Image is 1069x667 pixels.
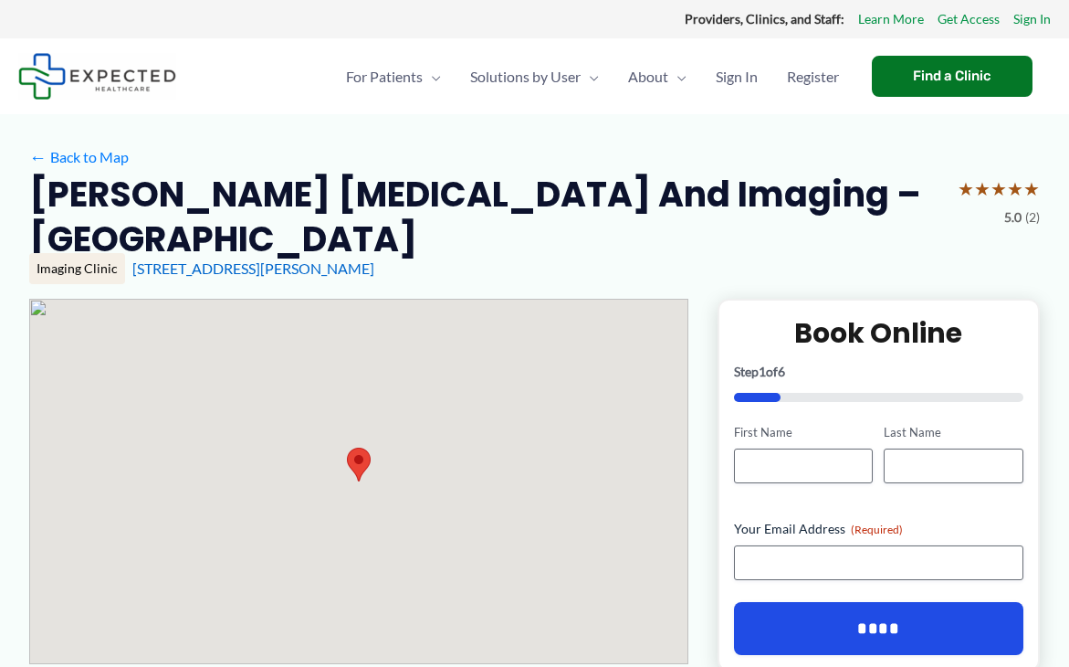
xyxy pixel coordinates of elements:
a: ←Back to Map [29,143,129,171]
span: 5.0 [1004,206,1022,229]
span: 1 [759,364,766,379]
span: ★ [958,172,974,206]
span: Menu Toggle [668,45,686,109]
span: Menu Toggle [423,45,441,109]
span: (Required) [851,523,903,536]
a: For PatientsMenu Toggle [331,45,456,109]
a: Sign In [1013,7,1051,31]
a: Get Access [938,7,1000,31]
strong: Providers, Clinics, and Staff: [685,11,844,26]
a: Solutions by UserMenu Toggle [456,45,613,109]
span: For Patients [346,45,423,109]
span: Menu Toggle [581,45,599,109]
span: ★ [1023,172,1040,206]
span: Register [787,45,839,109]
img: Expected Healthcare Logo - side, dark font, small [18,53,176,100]
span: Solutions by User [470,45,581,109]
span: About [628,45,668,109]
p: Step of [734,365,1023,378]
a: AboutMenu Toggle [613,45,701,109]
h2: [PERSON_NAME] [MEDICAL_DATA] and Imaging – [GEOGRAPHIC_DATA] [29,172,943,262]
a: Register [772,45,854,109]
label: First Name [734,424,873,441]
span: (2) [1025,206,1040,229]
span: 6 [778,364,785,379]
label: Last Name [884,424,1022,441]
span: ★ [990,172,1007,206]
nav: Primary Site Navigation [331,45,854,109]
a: Sign In [701,45,772,109]
a: [STREET_ADDRESS][PERSON_NAME] [132,259,374,277]
a: Find a Clinic [872,56,1032,97]
a: Learn More [858,7,924,31]
div: Imaging Clinic [29,253,125,284]
span: ★ [974,172,990,206]
label: Your Email Address [734,520,1023,538]
span: ← [29,148,47,165]
span: Sign In [716,45,758,109]
h2: Book Online [734,315,1023,351]
span: ★ [1007,172,1023,206]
